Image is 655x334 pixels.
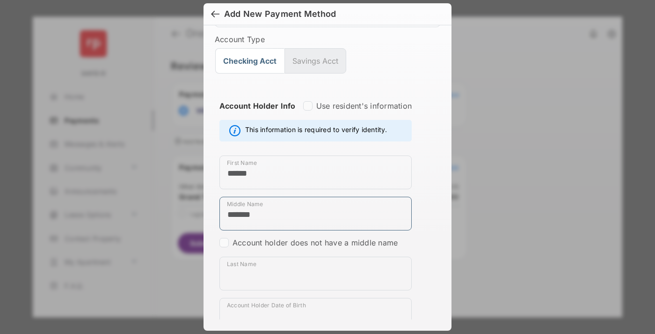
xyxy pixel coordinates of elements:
[224,9,336,19] div: Add New Payment Method
[284,48,346,74] button: Savings Acct
[245,125,387,136] span: This information is required to verify identity.
[215,48,284,74] button: Checking Acct
[233,238,398,247] label: Account holder does not have a middle name
[316,101,412,111] label: Use resident's information
[215,35,440,44] label: Account Type
[219,101,296,127] strong: Account Holder Info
